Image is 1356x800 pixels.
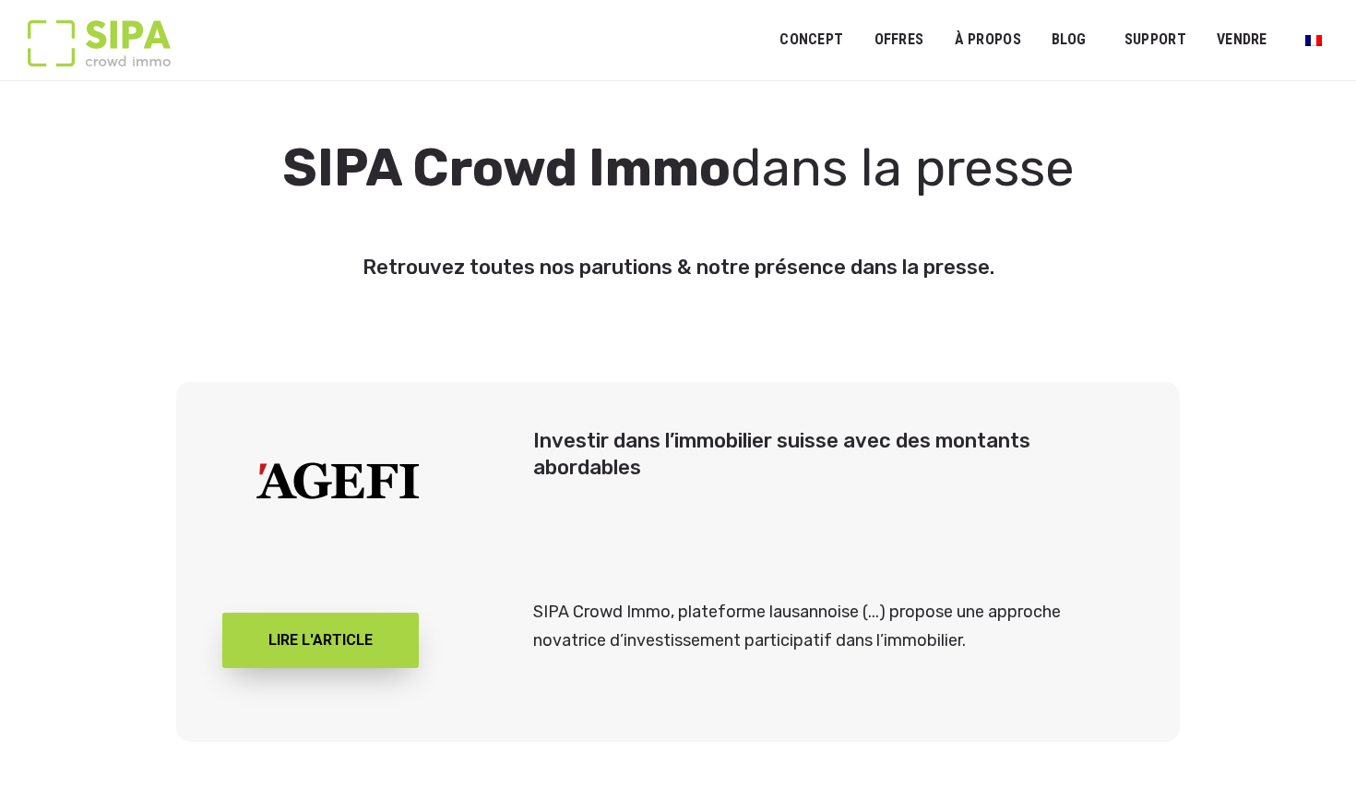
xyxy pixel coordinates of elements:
[767,19,855,61] a: Concept
[222,428,453,533] img: Logo AGEFI
[533,428,1133,481] h4: Investir dans l’immobilier suisse avec des montants abordables
[942,19,1033,61] a: À PROPOS
[28,20,171,66] img: Logo
[862,19,935,61] a: OFFRES
[222,613,419,668] a: Lire l'article
[43,245,1313,290] h5: Retrouvez toutes nos parutions & notre présence dans la presse.
[1040,19,1099,61] a: Blog
[43,146,1313,190] h1: dans la presse
[282,137,731,198] strong: SIPA Crowd Immo
[1305,35,1322,46] img: Français
[1293,22,1334,57] a: Passer à
[1205,19,1279,61] a: VENDRE
[533,598,1133,654] p: SIPA Crowd Immo, plateforme lausannoise (...) propose une approche novatrice d’investissement par...
[1112,19,1198,61] a: SUPPORT
[779,17,1328,63] nav: Menu principal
